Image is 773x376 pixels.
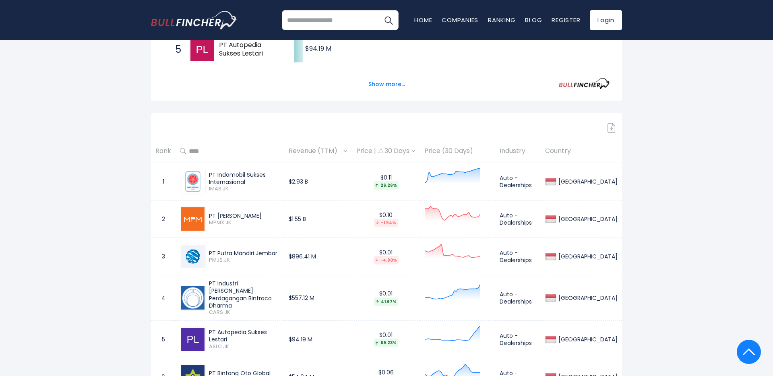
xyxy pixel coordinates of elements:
[556,253,618,260] div: [GEOGRAPHIC_DATA]
[495,200,541,238] td: Auto - Dealerships
[552,16,580,24] a: Register
[181,245,205,268] img: PMJS.JK.png
[356,331,415,347] div: $0.01
[556,215,618,223] div: [GEOGRAPHIC_DATA]
[209,171,280,186] div: PT Indomobil Sukses Internasional
[284,238,352,275] td: $896.41 M
[556,336,618,343] div: [GEOGRAPHIC_DATA]
[151,139,176,163] th: Rank
[284,275,352,321] td: $557.12 M
[181,170,205,193] img: IMAS.JK.png
[181,207,205,231] img: MPMX.JK.png
[190,38,214,61] img: PT Autopedia Sukses Lestari
[151,320,176,358] td: 5
[151,163,176,200] td: 1
[284,320,352,358] td: $94.19 M
[151,238,176,275] td: 3
[374,256,399,264] div: -4.80%
[209,219,280,226] span: MPMX.JK
[181,286,205,310] img: CARS.JK.png
[209,250,280,257] div: PT Putra Mandiri Jembar
[356,174,415,190] div: $0.11
[209,212,280,219] div: PT [PERSON_NAME]
[356,211,415,227] div: $0.10
[525,16,542,24] a: Blog
[374,219,398,227] div: -1.54%
[219,41,280,58] span: PT Autopedia Sukses Lestari
[364,78,410,91] button: Show more...
[356,290,415,306] div: $0.01
[151,11,238,29] img: bullfincher logo
[284,163,352,200] td: $2.93 B
[590,10,622,30] a: Login
[356,249,415,264] div: $0.01
[209,328,280,343] div: PT Autopedia Sukses Lestari
[374,339,398,347] div: 69.23%
[209,309,280,316] span: CARS.JK
[209,343,280,350] span: ASLC.JK
[556,178,618,185] div: [GEOGRAPHIC_DATA]
[171,43,179,56] span: 5
[495,320,541,358] td: Auto - Dealerships
[209,280,280,309] div: PT Industri [PERSON_NAME] Perdagangan Bintraco Dharma
[495,139,541,163] th: Industry
[442,16,478,24] a: Companies
[414,16,432,24] a: Home
[209,257,280,264] span: PMJS.JK
[420,139,495,163] th: Price (30 Days)
[495,238,541,275] td: Auto - Dealerships
[488,16,515,24] a: Ranking
[151,200,176,238] td: 2
[374,181,399,190] div: 26.26%
[284,200,352,238] td: $1.55 B
[356,147,415,155] div: Price | 30 Days
[305,44,331,53] text: $94.19 M
[495,275,541,321] td: Auto - Dealerships
[151,11,238,29] a: Go to homepage
[209,186,280,192] span: IMAS.JK
[556,294,618,302] div: [GEOGRAPHIC_DATA]
[378,10,399,30] button: Search
[495,163,541,200] td: Auto - Dealerships
[289,145,341,157] span: Revenue (TTM)
[151,275,176,321] td: 4
[374,297,398,306] div: 41.67%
